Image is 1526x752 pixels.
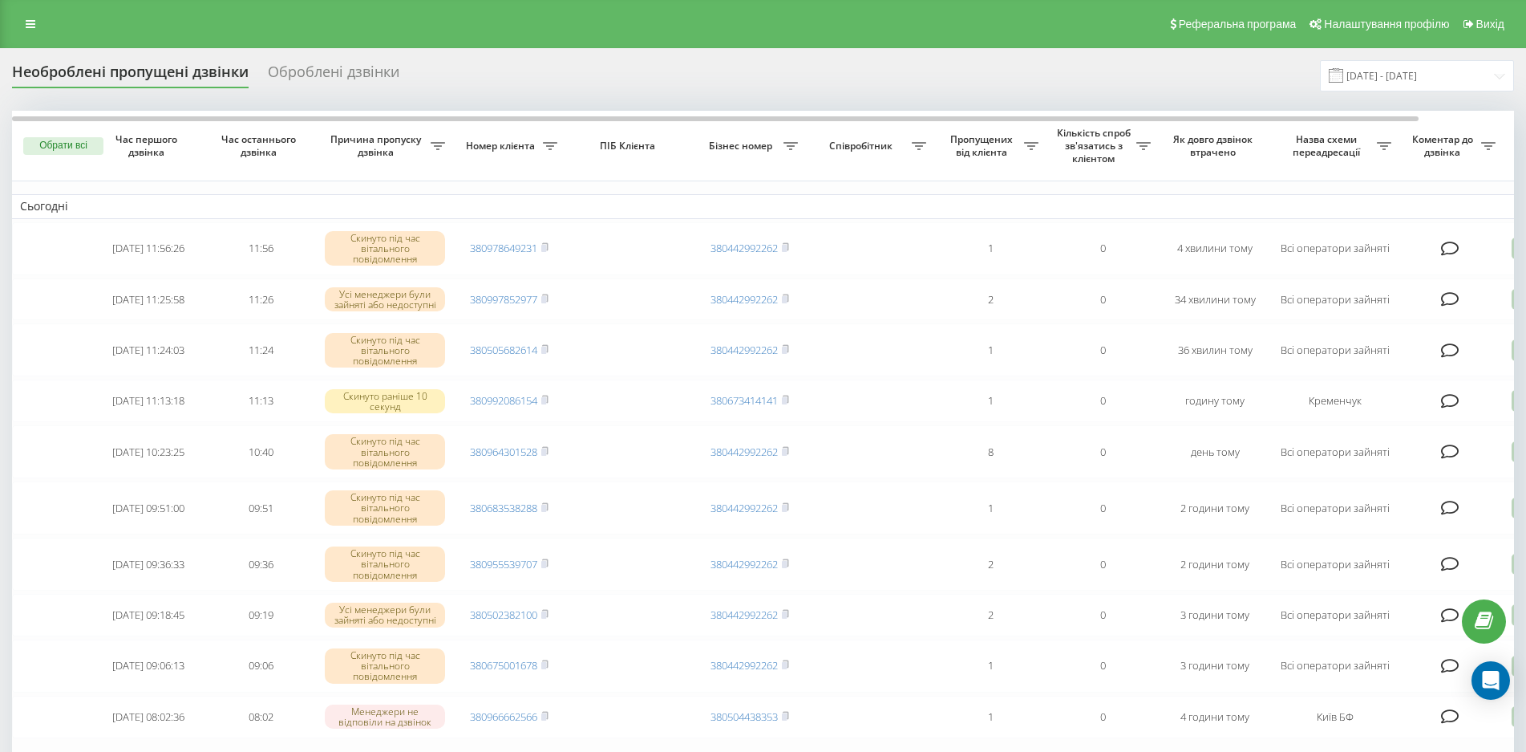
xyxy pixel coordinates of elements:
td: 10:40 [204,425,317,478]
a: 380992086154 [470,393,537,408]
td: 3 години тому [1159,640,1271,693]
td: 2 [934,594,1046,636]
td: 11:24 [204,323,317,376]
td: Кременчук [1271,380,1399,422]
span: Як довго дзвінок втрачено [1172,133,1258,158]
td: 2 години тому [1159,482,1271,535]
button: Обрати всі [23,137,103,155]
td: 36 хвилин тому [1159,323,1271,376]
a: 380442992262 [710,557,778,571]
a: 380502382100 [470,608,537,622]
td: Всі оператори зайняті [1271,323,1399,376]
div: Необроблені пропущені дзвінки [12,63,249,88]
td: 0 [1046,222,1159,275]
td: годину тому [1159,380,1271,422]
span: Реферальна програма [1179,18,1297,30]
td: [DATE] 08:02:36 [92,696,204,738]
td: Всі оператори зайняті [1271,222,1399,275]
td: Всі оператори зайняті [1271,425,1399,478]
td: 1 [934,323,1046,376]
td: 1 [934,696,1046,738]
td: 34 хвилини тому [1159,278,1271,321]
td: 11:26 [204,278,317,321]
a: 380442992262 [710,658,778,673]
td: 1 [934,640,1046,693]
span: Час останнього дзвінка [217,133,304,158]
a: 380442992262 [710,501,778,515]
td: 11:13 [204,380,317,422]
td: [DATE] 11:25:58 [92,278,204,321]
td: 4 години тому [1159,696,1271,738]
td: [DATE] 11:24:03 [92,323,204,376]
span: Коментар до дзвінка [1407,133,1481,158]
td: 1 [934,222,1046,275]
td: 0 [1046,594,1159,636]
td: 1 [934,380,1046,422]
td: [DATE] 09:18:45 [92,594,204,636]
td: Всі оператори зайняті [1271,538,1399,591]
td: Всі оператори зайняті [1271,640,1399,693]
a: 380683538288 [470,501,537,515]
td: [DATE] 09:51:00 [92,482,204,535]
div: Скинуто під час вітального повідомлення [325,490,445,526]
a: 380442992262 [710,343,778,357]
td: 1 [934,482,1046,535]
td: 09:19 [204,594,317,636]
a: 380442992262 [710,608,778,622]
td: 8 [934,425,1046,478]
span: Бізнес номер [702,140,783,152]
div: Скинуто раніше 10 секунд [325,389,445,413]
td: 2 години тому [1159,538,1271,591]
td: Всі оператори зайняті [1271,278,1399,321]
div: Скинуто під час вітального повідомлення [325,333,445,368]
span: Причина пропуску дзвінка [325,133,431,158]
td: [DATE] 11:13:18 [92,380,204,422]
td: 0 [1046,538,1159,591]
td: 2 [934,538,1046,591]
span: Налаштування профілю [1324,18,1449,30]
span: Пропущених від клієнта [942,133,1024,158]
td: [DATE] 10:23:25 [92,425,204,478]
td: [DATE] 09:06:13 [92,640,204,693]
a: 380978649231 [470,241,537,255]
div: Open Intercom Messenger [1471,661,1510,700]
div: Скинуто під час вітального повідомлення [325,648,445,684]
td: 0 [1046,380,1159,422]
span: Номер клієнта [461,140,543,152]
div: Скинуто під час вітального повідомлення [325,547,445,582]
a: 380673414141 [710,393,778,408]
td: 09:51 [204,482,317,535]
td: [DATE] 11:56:26 [92,222,204,275]
a: 380964301528 [470,445,537,459]
td: [DATE] 09:36:33 [92,538,204,591]
td: 09:06 [204,640,317,693]
td: 0 [1046,278,1159,321]
td: Всі оператори зайняті [1271,594,1399,636]
a: 380504438353 [710,709,778,724]
td: 4 хвилини тому [1159,222,1271,275]
td: 2 [934,278,1046,321]
td: Київ БФ [1271,696,1399,738]
div: Скинуто під час вітального повідомлення [325,434,445,469]
span: Вихід [1476,18,1504,30]
span: ПІБ Клієнта [579,140,680,152]
span: Назва схеми переадресації [1279,133,1377,158]
div: Менеджери не відповіли на дзвінок [325,705,445,729]
td: 0 [1046,425,1159,478]
a: 380505682614 [470,343,537,357]
div: Усі менеджери були зайняті або недоступні [325,287,445,311]
a: 380955539707 [470,557,537,571]
td: 0 [1046,640,1159,693]
a: 380966662566 [470,709,537,724]
span: Кількість спроб зв'язатись з клієнтом [1054,127,1136,165]
td: 0 [1046,323,1159,376]
a: 380675001678 [470,658,537,673]
td: день тому [1159,425,1271,478]
td: 11:56 [204,222,317,275]
td: Всі оператори зайняті [1271,482,1399,535]
div: Скинуто під час вітального повідомлення [325,231,445,266]
td: 3 години тому [1159,594,1271,636]
span: Час першого дзвінка [105,133,192,158]
a: 380442992262 [710,241,778,255]
a: 380997852977 [470,292,537,307]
